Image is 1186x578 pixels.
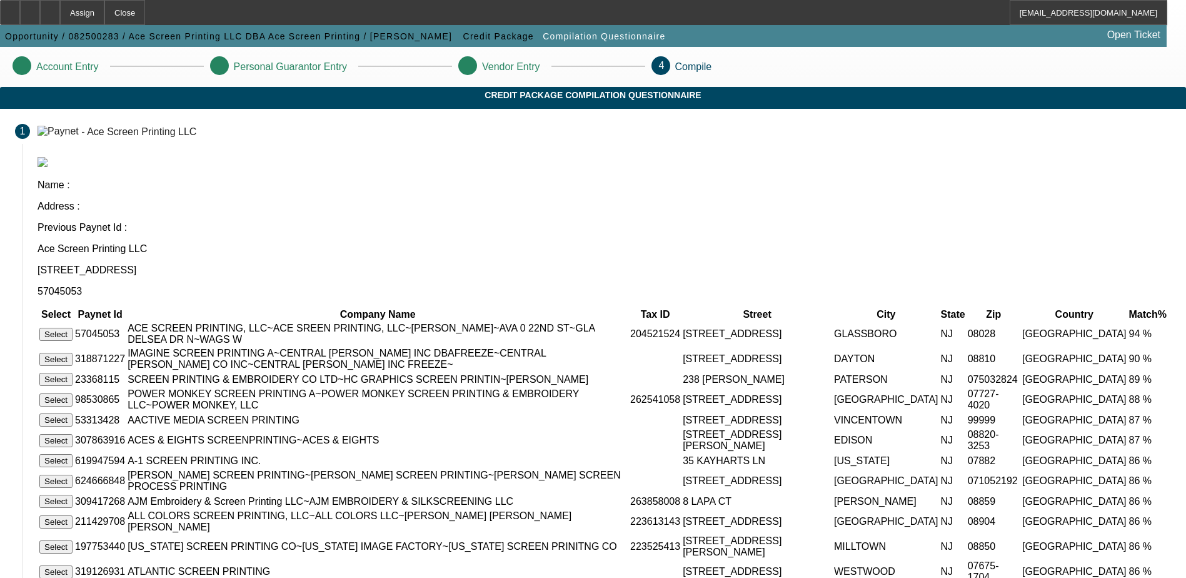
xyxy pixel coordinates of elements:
td: 08859 [967,494,1020,509]
td: 309417268 [74,494,126,509]
td: [GEOGRAPHIC_DATA] [833,510,939,534]
td: [GEOGRAPHIC_DATA] [1022,388,1127,412]
th: City [833,308,939,321]
td: [GEOGRAPHIC_DATA] [833,388,939,412]
p: Vendor Entry [482,61,540,73]
td: DAYTON [833,347,939,371]
td: 86 % [1128,535,1167,559]
td: 23368115 [74,372,126,387]
td: GLASSBORO [833,322,939,346]
td: [GEOGRAPHIC_DATA] [1022,347,1127,371]
td: [GEOGRAPHIC_DATA] [1022,510,1127,534]
td: 262541058 [630,388,681,412]
td: [STREET_ADDRESS] [682,347,832,371]
span: 4 [659,60,665,71]
p: Address : [38,201,1171,212]
td: 86 % [1128,494,1167,509]
img: paynet_logo.jpg [38,157,48,167]
button: Select [39,413,73,427]
button: Select [39,353,73,366]
td: 86 % [1128,510,1167,534]
td: IMAGINE SCREEN PRINTING A~CENTRAL [PERSON_NAME] INC DBAFREEZE~CENTRAL [PERSON_NAME] CO INC~CENTRA... [127,347,628,371]
td: [STREET_ADDRESS] [682,469,832,493]
td: [US_STATE] [833,454,939,468]
td: NJ [940,469,966,493]
th: Company Name [127,308,628,321]
td: PATERSON [833,372,939,387]
td: NJ [940,372,966,387]
td: 57045053 [74,322,126,346]
span: Credit Package [463,31,534,41]
button: Select [39,475,73,488]
img: Paynet [38,126,79,137]
td: [GEOGRAPHIC_DATA] [1022,428,1127,452]
td: NJ [940,322,966,346]
td: [GEOGRAPHIC_DATA] [1022,494,1127,509]
td: 238 [PERSON_NAME] [682,372,832,387]
td: 08850 [967,535,1020,559]
button: Select [39,454,73,467]
td: 08028 [967,322,1020,346]
button: Select [39,393,73,407]
td: 307863916 [74,428,126,452]
td: 87 % [1128,413,1167,427]
td: MILLTOWN [833,535,939,559]
td: NJ [940,347,966,371]
td: 07882 [967,454,1020,468]
button: Credit Package [460,25,537,48]
td: 8 LAPA CT [682,494,832,509]
td: NJ [940,494,966,509]
td: [PERSON_NAME] [833,494,939,509]
td: A-1 SCREEN PRINTING INC. [127,454,628,468]
th: Street [682,308,832,321]
td: [STREET_ADDRESS][PERSON_NAME] [682,428,832,452]
td: 318871227 [74,347,126,371]
button: Select [39,373,73,386]
p: Ace Screen Printing LLC [38,243,1171,255]
td: 89 % [1128,372,1167,387]
td: 90 % [1128,347,1167,371]
td: 98530865 [74,388,126,412]
p: Previous Paynet Id : [38,222,1171,233]
td: 08904 [967,510,1020,534]
td: [GEOGRAPHIC_DATA] [1022,469,1127,493]
td: NJ [940,388,966,412]
td: 211429708 [74,510,126,534]
button: Select [39,515,73,529]
th: Zip [967,308,1020,321]
td: 624666848 [74,469,126,493]
td: VINCENTOWN [833,413,939,427]
span: Opportunity / 082500283 / Ace Screen Printing LLC DBA Ace Screen Printing / [PERSON_NAME] [5,31,452,41]
td: [GEOGRAPHIC_DATA] [1022,322,1127,346]
td: 204521524 [630,322,681,346]
p: Account Entry [36,61,99,73]
th: Paynet Id [74,308,126,321]
button: Select [39,328,73,341]
td: [GEOGRAPHIC_DATA] [1022,535,1127,559]
td: ACE SCREEN PRINTING, LLC~ACE SREEN PRINTING, LLC~[PERSON_NAME]~AVA 0 22ND ST~GLA DELSEA DR N~WAGS W [127,322,628,346]
td: 075032824 [967,372,1020,387]
p: Compile [675,61,712,73]
td: 223525413 [630,535,681,559]
td: [STREET_ADDRESS] [682,388,832,412]
th: Match% [1128,308,1167,321]
p: Name : [38,180,1171,191]
td: NJ [940,428,966,452]
td: 263858008 [630,494,681,509]
td: [PERSON_NAME] SCREEN PRINTING~[PERSON_NAME] SCREEN PRINTING~[PERSON_NAME] SCREEN PROCESS PRINTING [127,469,628,493]
td: NJ [940,535,966,559]
td: [STREET_ADDRESS] [682,510,832,534]
td: [STREET_ADDRESS][PERSON_NAME] [682,535,832,559]
td: EDISON [833,428,939,452]
span: Credit Package Compilation Questionnaire [9,90,1177,100]
span: 1 [20,126,26,137]
td: 35 KAYHARTS LN [682,454,832,468]
td: NJ [940,413,966,427]
button: Select [39,495,73,508]
td: ALL COLORS SCREEN PRINTING, LLC~ALL COLORS LLC~[PERSON_NAME] [PERSON_NAME] [PERSON_NAME] [127,510,628,534]
td: AACTIVE MEDIA SCREEN PRINTING [127,413,628,427]
td: 197753440 [74,535,126,559]
td: 08810 [967,347,1020,371]
td: 071052192 [967,469,1020,493]
td: 86 % [1128,469,1167,493]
